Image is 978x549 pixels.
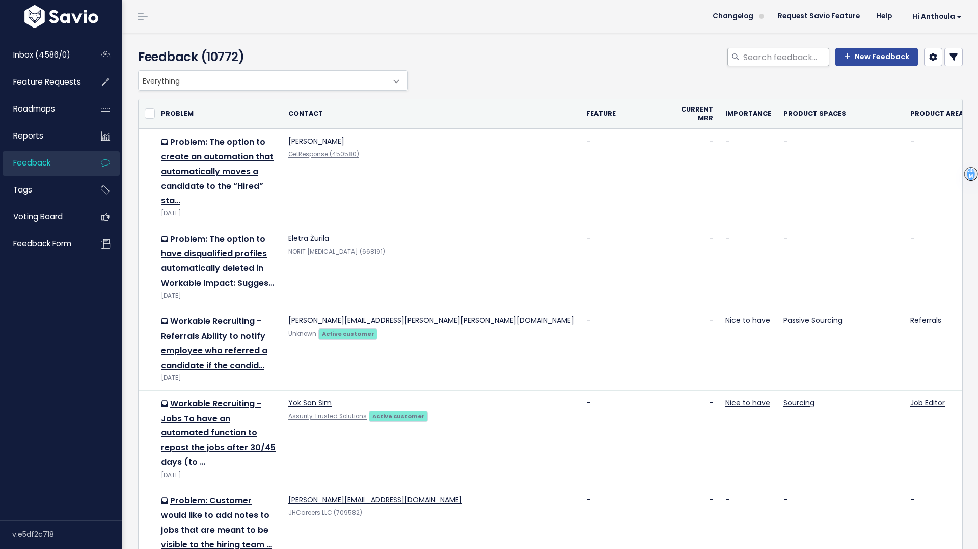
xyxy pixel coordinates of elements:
a: Nice to have [725,398,770,408]
a: [PERSON_NAME][EMAIL_ADDRESS][PERSON_NAME][PERSON_NAME][DOMAIN_NAME] [288,315,574,325]
td: - [675,226,719,308]
a: Hi Anthoula [900,9,970,24]
a: Nice to have [725,315,770,325]
span: Tags [13,184,32,195]
a: Roadmaps [3,97,85,121]
td: - [777,226,904,308]
th: Contact [282,99,580,129]
span: Voting Board [13,211,63,222]
a: Active customer [318,328,377,338]
a: Job Editor [910,398,945,408]
h4: Feedback (10772) [138,48,403,66]
td: - [580,226,675,308]
a: NORIT [MEDICAL_DATA] (668191) [288,248,385,256]
strong: Active customer [322,330,374,338]
span: Reports [13,130,43,141]
th: Current MRR [675,99,719,129]
td: - [777,129,904,226]
td: - [719,129,777,226]
td: - [580,308,675,391]
span: Everything [138,70,408,91]
span: Feedback [13,157,50,168]
td: - [580,390,675,487]
td: - [675,129,719,226]
a: Problem: The option to create an automation that automatically moves a candidate to the “Hired” sta… [161,136,274,206]
a: Feedback [3,151,85,175]
a: Yok San Sim [288,398,332,408]
a: Tags [3,178,85,202]
span: Changelog [713,13,753,20]
a: [PERSON_NAME][EMAIL_ADDRESS][DOMAIN_NAME] [288,495,462,505]
a: Feedback form [3,232,85,256]
th: Product Spaces [777,99,904,129]
span: Feedback form [13,238,71,249]
th: Problem [155,99,282,129]
a: GetResponse (450580) [288,150,359,158]
td: - [675,308,719,391]
a: Passive Sourcing [783,315,843,325]
a: Feature Requests [3,70,85,94]
strong: Active customer [372,412,425,420]
a: Help [868,9,900,24]
td: - [580,129,675,226]
div: [DATE] [161,291,276,301]
a: JHCareers LLC (709582) [288,509,362,517]
div: [DATE] [161,208,276,219]
input: Search feedback... [742,48,829,66]
td: - [675,390,719,487]
a: Assurity Trusted Solutions [288,412,367,420]
a: Referrals [910,315,941,325]
span: Inbox (4586/0) [13,49,70,60]
a: Reports [3,124,85,148]
a: Inbox (4586/0) [3,43,85,67]
span: Roadmaps [13,103,55,114]
a: Request Savio Feature [770,9,868,24]
a: Sourcing [783,398,814,408]
a: Workable Recruiting - Referrals Ability to notify employee who referred a candidate if the candid… [161,315,267,371]
span: Everything [139,71,387,90]
img: logo-white.9d6f32f41409.svg [22,5,101,28]
th: Importance [719,99,777,129]
a: Problem: The option to have disqualified profiles automatically deleted in Workable Impact: Sugges… [161,233,274,289]
td: - [719,226,777,308]
a: Workable Recruiting - Jobs To have an automated function to repost the jobs after 30/45 days (to … [161,398,276,468]
div: [DATE] [161,470,276,481]
span: Feature Requests [13,76,81,87]
a: Active customer [369,410,428,421]
div: v.e5df2c718 [12,521,122,547]
a: [PERSON_NAME] [288,136,344,146]
span: Hi Anthoula [912,13,962,20]
span: Unknown [288,330,316,338]
div: [DATE] [161,373,276,383]
th: Feature [580,99,675,129]
a: New Feedback [835,48,918,66]
a: Eletra Žurila [288,233,329,243]
a: Voting Board [3,205,85,229]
